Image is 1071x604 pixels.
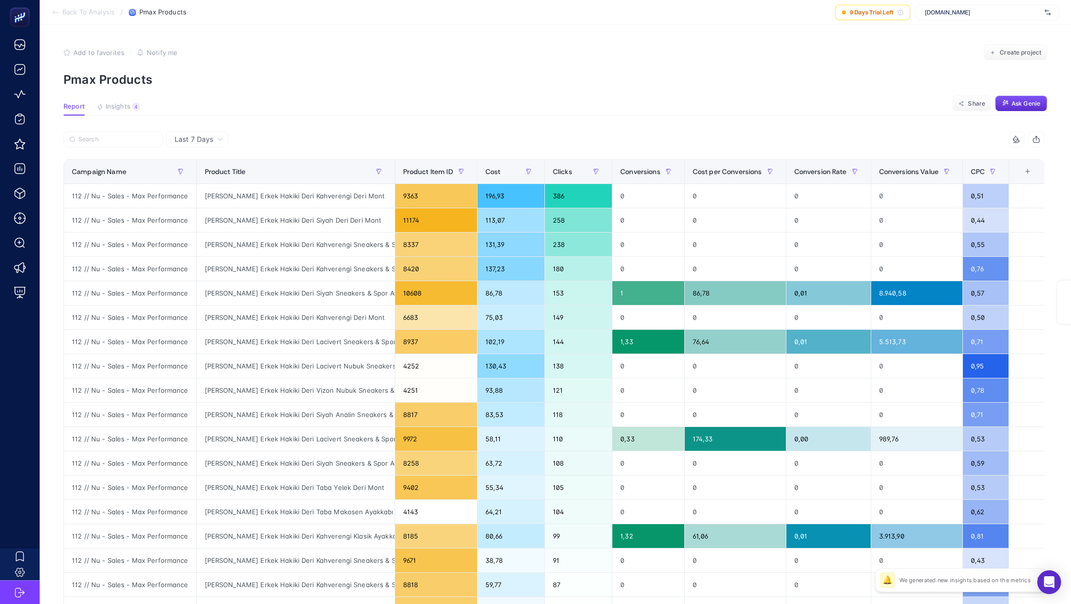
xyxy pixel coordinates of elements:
[612,427,684,451] div: 0,33
[963,305,1009,329] div: 0,50
[786,208,871,232] div: 0
[395,500,477,524] div: 4143
[612,378,684,402] div: 0
[63,72,1047,87] p: Pmax Products
[395,378,477,402] div: 4251
[403,168,453,176] span: Product Item ID
[545,476,612,499] div: 105
[64,500,196,524] div: 112 // Nu - Sales - Max Performance
[871,451,962,475] div: 0
[786,330,871,354] div: 0,01
[612,403,684,426] div: 0
[545,573,612,597] div: 87
[395,573,477,597] div: 8818
[963,233,1009,256] div: 0,55
[963,330,1009,354] div: 0,71
[871,281,962,305] div: 8.940,58
[685,451,786,475] div: 0
[64,451,196,475] div: 112 // Nu - Sales - Max Performance
[612,524,684,548] div: 1,32
[64,403,196,426] div: 112 // Nu - Sales - Max Performance
[147,49,178,57] span: Notify me
[477,281,544,305] div: 86,78
[685,208,786,232] div: 0
[545,281,612,305] div: 153
[685,184,786,208] div: 0
[395,451,477,475] div: 8258
[64,354,196,378] div: 112 // Nu - Sales - Max Performance
[477,451,544,475] div: 63,72
[685,257,786,281] div: 0
[485,168,501,176] span: Cost
[545,233,612,256] div: 238
[197,257,395,281] div: [PERSON_NAME] Erkek Hakiki Deri Kahverengi Sneakers & Spor Ayakkabı
[794,168,847,176] span: Conversion Rate
[963,257,1009,281] div: 0,76
[197,233,395,256] div: [PERSON_NAME] Erkek Hakiki Deri Kahverengi Sneakers & Spor Ayakkabı
[963,476,1009,499] div: 0,53
[871,378,962,402] div: 0
[693,168,762,176] span: Cost per Conversions
[685,281,786,305] div: 86,78
[64,378,196,402] div: 112 // Nu - Sales - Max Performance
[197,403,395,426] div: [PERSON_NAME] Erkek Hakiki Deri Siyah Analin Sneakers & Spor Ayakkabı
[395,427,477,451] div: 9972
[612,476,684,499] div: 0
[786,233,871,256] div: 0
[612,330,684,354] div: 1,33
[612,573,684,597] div: 0
[612,184,684,208] div: 0
[63,103,85,111] span: Report
[786,451,871,475] div: 0
[612,281,684,305] div: 1
[197,305,395,329] div: [PERSON_NAME] Erkek Hakiki Deri Kahverengi Deri Mont
[620,168,660,176] span: Conversions
[685,330,786,354] div: 76,64
[963,354,1009,378] div: 0,95
[871,548,962,572] div: 0
[137,49,178,57] button: Notify me
[477,378,544,402] div: 93,88
[395,403,477,426] div: 8817
[73,49,124,57] span: Add to favorites
[545,548,612,572] div: 91
[395,476,477,499] div: 9402
[685,233,786,256] div: 0
[64,330,196,354] div: 112 // Nu - Sales - Max Performance
[477,403,544,426] div: 83,53
[612,451,684,475] div: 0
[197,500,395,524] div: [PERSON_NAME] Erkek Hakiki Deri Taba Makosen Ayakkabı
[786,524,871,548] div: 0,01
[545,500,612,524] div: 104
[197,184,395,208] div: [PERSON_NAME] Erkek Hakiki Deri Kahverengi Deri Mont
[612,500,684,524] div: 0
[871,330,962,354] div: 5.513,73
[545,330,612,354] div: 144
[871,573,962,597] div: 0
[612,305,684,329] div: 0
[197,427,395,451] div: [PERSON_NAME] Erkek Hakiki Deri Lacivert Sneakers & Spor Ayakkabı
[545,305,612,329] div: 149
[395,257,477,281] div: 8420
[968,100,985,108] span: Share
[106,103,130,111] span: Insights
[197,524,395,548] div: [PERSON_NAME] Erkek Hakiki Deri Kahverengi Klasik Ayakkabı
[871,257,962,281] div: 0
[197,548,395,572] div: [PERSON_NAME] Erkek Hakiki Deri Kahverengi Sneakers & Spor Ayakkabı
[786,500,871,524] div: 0
[963,500,1009,524] div: 0,62
[78,136,157,143] input: Search
[120,8,123,16] span: /
[477,305,544,329] div: 75,03
[963,184,1009,208] div: 0,51
[64,427,196,451] div: 112 // Nu - Sales - Max Performance
[477,500,544,524] div: 64,21
[612,257,684,281] div: 0
[62,8,115,16] span: Back To Analysis
[395,548,477,572] div: 9671
[477,330,544,354] div: 102,19
[545,184,612,208] div: 386
[871,184,962,208] div: 0
[1017,168,1025,189] div: 10 items selected
[64,476,196,499] div: 112 // Nu - Sales - Max Performance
